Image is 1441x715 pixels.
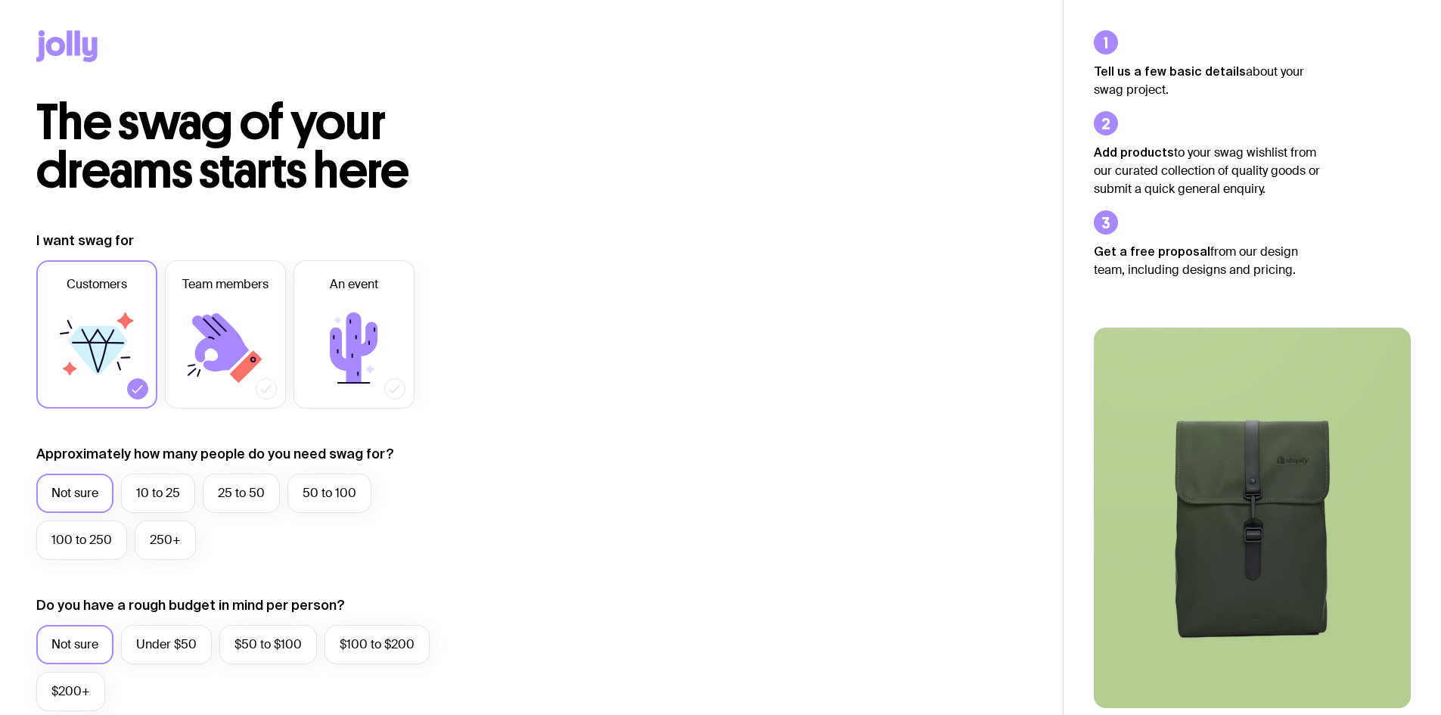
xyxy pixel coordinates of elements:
label: Under $50 [121,625,212,664]
span: An event [330,275,378,294]
label: I want swag for [36,232,134,250]
label: 250+ [135,521,196,560]
label: Do you have a rough budget in mind per person? [36,596,345,614]
p: from our design team, including designs and pricing. [1094,242,1321,279]
p: to your swag wishlist from our curated collection of quality goods or submit a quick general enqu... [1094,143,1321,198]
label: $200+ [36,672,105,711]
label: 25 to 50 [203,474,280,513]
p: about your swag project. [1094,62,1321,99]
span: Customers [67,275,127,294]
span: Team members [182,275,269,294]
label: 10 to 25 [121,474,195,513]
label: $50 to $100 [219,625,317,664]
label: Approximately how many people do you need swag for? [36,445,394,463]
label: $100 to $200 [325,625,430,664]
label: 100 to 250 [36,521,127,560]
label: Not sure [36,625,113,664]
strong: Tell us a few basic details [1094,64,1246,78]
strong: Get a free proposal [1094,244,1210,258]
strong: Add products [1094,145,1174,159]
label: 50 to 100 [287,474,371,513]
label: Not sure [36,474,113,513]
span: The swag of your dreams starts here [36,92,409,201]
